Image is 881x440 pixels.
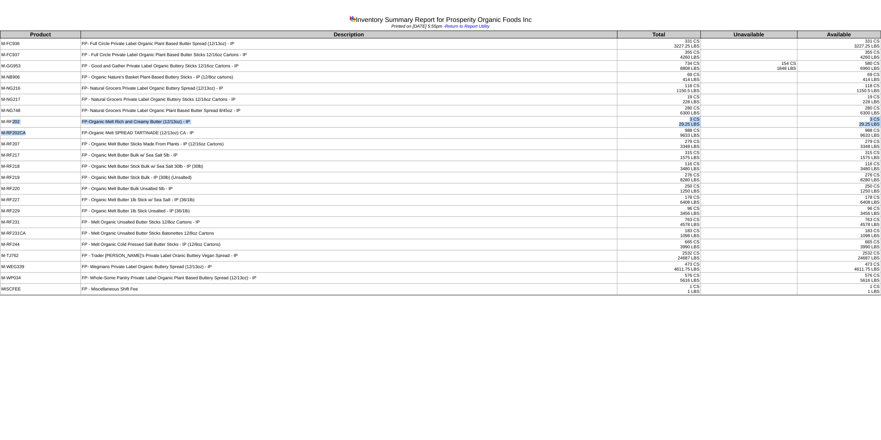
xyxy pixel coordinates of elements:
[0,183,81,195] td: M-RF220
[81,195,617,206] td: FP - Organic Melt Butter 1lb Stick w/ Sea Salt - IP (36/1lb)
[617,239,701,250] td: 665 CS 3990 LBS
[797,83,881,94] td: 118 CS 1150.5 LBS
[0,38,81,50] td: M-FC936
[617,217,701,228] td: 763 CS 4578 LBS
[81,61,617,72] td: FP - Good and Gather Private Label Organic Buttery Sticks 12/16oz Cartons - IP
[0,83,81,94] td: M-NG216
[0,262,81,273] td: M-WEG339
[797,250,881,262] td: 2532 CS 24687 LBS
[617,273,701,284] td: 576 CS 5616 LBS
[0,128,81,139] td: M-RF202CA
[0,94,81,105] td: M-NG217
[0,161,81,172] td: M-RF218
[81,172,617,183] td: FP - Organic Melt Butter Stick Bulk - IP (30lb) (Unsalted)
[617,284,701,295] td: 1 CS 1 LBS
[81,250,617,262] td: FP - Trader [PERSON_NAME]'s Private Label Oranic Buttery Vegan Spread - IP
[797,161,881,172] td: 116 CS 3480 LBS
[349,15,356,22] img: graph.gif
[81,50,617,61] td: FP - Full Circle Private Label Organic Plant Based Butter Sticks 12/16oz Cartons - IP
[81,38,617,50] td: FP- Full Circle Private Label Organic Plant Based Butter Spread (12/13oz) - IP
[797,139,881,150] td: 279 CS 3348 LBS
[0,217,81,228] td: M-RF231
[797,273,881,284] td: 576 CS 5616 LBS
[0,228,81,239] td: M-RF231CA
[797,61,881,72] td: 580 CS 6960 LBS
[0,250,81,262] td: M-TJ762
[81,94,617,105] td: FP - Natural Grocers Private Label Organic Buttery Sticks 12/16oz Cartons - IP
[617,31,701,38] th: Total
[797,38,881,50] td: 331 CS 3227.25 LBS
[81,128,617,139] td: FP-Organic Melt SPREAD TARTINADE (12/13oz) CA - IP
[81,217,617,228] td: FP - Melt Organic Unsalted Butter Sticks 12/8oz Cartons - IP
[617,250,701,262] td: 2532 CS 24687 LBS
[0,284,81,295] td: MISCFEE
[81,206,617,217] td: FP - Organic Melt Butter 1lb Stick Unsalted - IP (36/1lb)
[0,273,81,284] td: M-WP034
[797,31,881,38] th: Available
[617,128,701,139] td: 988 CS 9633 LBS
[617,50,701,61] td: 355 CS 4260 LBS
[0,61,81,72] td: M-GG953
[81,183,617,195] td: FP - Organic Melt Butter Bulk Unsalted 5lb - IP
[617,150,701,161] td: 315 CS 1575 LBS
[797,206,881,217] td: 96 CS 3456 LBS
[81,161,617,172] td: FP - Organic Melt Butter Stick Bulk w/ Sea Salt 30lb - IP (30lb)
[0,172,81,183] td: M-RF219
[617,61,701,72] td: 734 CS 8808 LBS
[797,117,881,128] td: 3 CS 29.25 LBS
[0,150,81,161] td: M-RF217
[0,195,81,206] td: M-RF227
[617,83,701,94] td: 118 CS 1150.5 LBS
[617,38,701,50] td: 331 CS 3227.25 LBS
[797,217,881,228] td: 763 CS 4578 LBS
[797,94,881,105] td: 19 CS 228 LBS
[797,172,881,183] td: 276 CS 8280 LBS
[0,239,81,250] td: M-RF244
[81,72,617,83] td: FP - Organic Nature's Basket Plant-Based Buttery Sticks - IP (12/8oz cartons)
[617,139,701,150] td: 279 CS 3348 LBS
[797,262,881,273] td: 473 CS 4611.75 LBS
[81,139,617,150] td: FP - Organic Melt Butter Sticks Made From Plants - IP (12/16oz Cartons)
[617,228,701,239] td: 183 CS 1098 LBS
[81,105,617,117] td: FP- Natural Grocers Private Label Organic Plant Based Butter Spread 8/45oz - IP
[0,206,81,217] td: M-RF229
[81,228,617,239] td: FP - Melt Organic Unsalted Butter Sticks Batonettes 12/8oz Cartons
[797,150,881,161] td: 315 CS 1575 LBS
[617,117,701,128] td: 3 CS 29.25 LBS
[701,61,797,72] td: 154 CS 1848 LBS
[617,161,701,172] td: 116 CS 3480 LBS
[81,262,617,273] td: FP- Wegmans Private Label Organic Buttery Spread (12/13oz) - IP
[617,195,701,206] td: 178 CS 6408 LBS
[617,94,701,105] td: 19 CS 228 LBS
[81,83,617,94] td: FP- Natural Grocers Private Label Organic Buttery Spread (12/13oz) - IP
[617,105,701,117] td: 280 CS 6300 LBS
[0,139,81,150] td: M-RF207
[0,50,81,61] td: M-FC937
[797,105,881,117] td: 280 CS 6300 LBS
[81,273,617,284] td: FP- Whole-Some Pantry Private Label Organic Plant Based Buttery Spread (12/13oz) - IP
[81,117,617,128] td: FP-Organic Melt Rich and Creamy Butter (12/13oz) - IP
[0,31,81,38] th: Product
[797,228,881,239] td: 183 CS 1098 LBS
[797,239,881,250] td: 665 CS 3990 LBS
[617,72,701,83] td: 69 CS 414 LBS
[797,195,881,206] td: 178 CS 6408 LBS
[797,50,881,61] td: 355 CS 4260 LBS
[617,172,701,183] td: 276 CS 8280 LBS
[797,284,881,295] td: 1 CS 1 LBS
[617,206,701,217] td: 96 CS 3456 LBS
[617,262,701,273] td: 473 CS 4611.75 LBS
[81,284,617,295] td: FP - Miscellaneous Shift Fee
[0,105,81,117] td: M-NG748
[797,72,881,83] td: 69 CS 414 LBS
[81,150,617,161] td: FP - Organic Melt Butter Bulk w/ Sea Salt 5lb - IP
[81,239,617,250] td: FP - Melt Organic Cold Pressed Salt Butter Sticks - IP (12/8oz Cartons)
[797,128,881,139] td: 988 CS 9633 LBS
[797,183,881,195] td: 250 CS 1250 LBS
[0,72,81,83] td: M-NB906
[445,24,490,29] a: Return to Report Utility
[81,31,617,38] th: Description
[617,183,701,195] td: 250 CS 1250 LBS
[0,117,81,128] td: M-RF202
[701,31,797,38] th: Unavailable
